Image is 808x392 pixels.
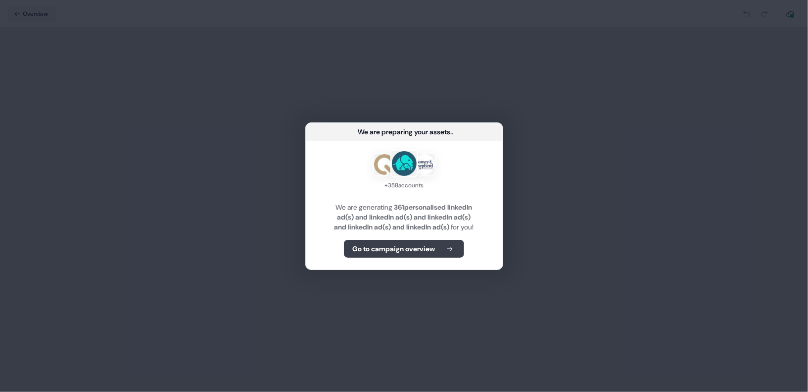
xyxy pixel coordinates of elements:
div: + 358 accounts [373,180,436,190]
div: We are generating for you! [318,202,491,232]
div: ... [450,127,453,137]
div: We are preparing your assets [358,127,450,137]
button: Go to campaign overview [344,240,464,258]
b: Go to campaign overview [352,244,435,254]
b: 361 personalised linkedIn ad(s) and linkedIn ad(s) and linkedIn ad(s) and linkedIn ad(s) and link... [334,203,473,231]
